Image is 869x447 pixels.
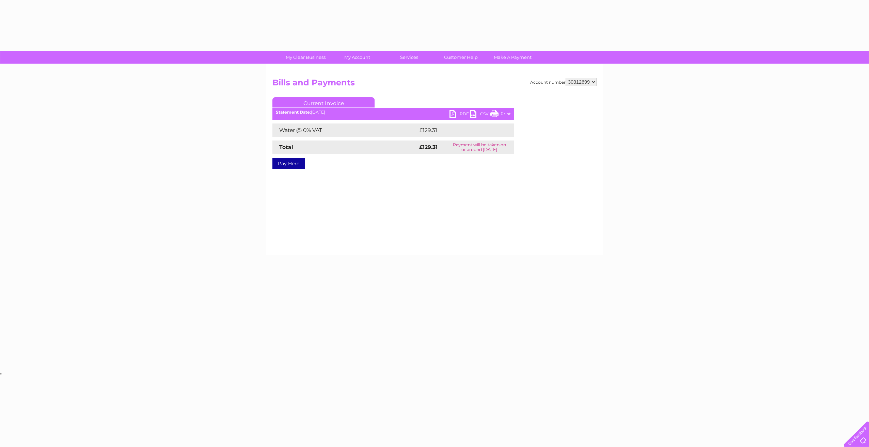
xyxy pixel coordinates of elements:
[530,78,597,86] div: Account number
[279,144,293,150] strong: Total
[449,110,470,120] a: PDF
[278,51,334,64] a: My Clear Business
[490,110,511,120] a: Print
[272,78,597,91] h2: Bills and Payments
[272,110,514,115] div: [DATE]
[272,158,305,169] a: Pay Here
[329,51,385,64] a: My Account
[485,51,541,64] a: Make A Payment
[417,123,501,137] td: £129.31
[381,51,437,64] a: Services
[433,51,489,64] a: Customer Help
[470,110,490,120] a: CSV
[444,140,514,154] td: Payment will be taken on or around [DATE]
[276,110,311,115] b: Statement Date:
[419,144,438,150] strong: £129.31
[272,123,417,137] td: Water @ 0% VAT
[272,97,375,107] a: Current Invoice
